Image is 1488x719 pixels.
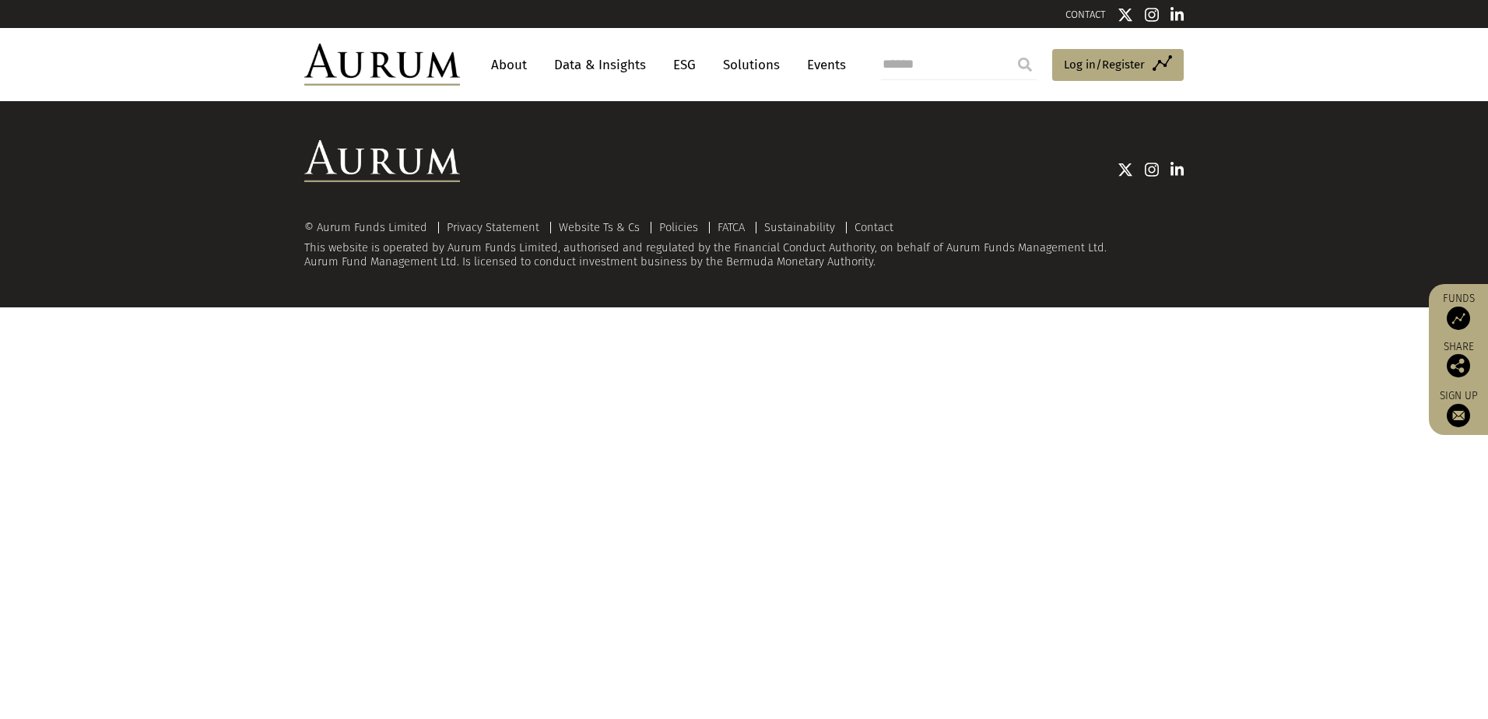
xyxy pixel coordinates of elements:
[304,221,1184,268] div: This website is operated by Aurum Funds Limited, authorised and regulated by the Financial Conduc...
[447,220,539,234] a: Privacy Statement
[1145,7,1159,23] img: Instagram icon
[1170,7,1184,23] img: Linkedin icon
[1064,55,1145,74] span: Log in/Register
[1118,7,1133,23] img: Twitter icon
[1437,292,1480,330] a: Funds
[1052,49,1184,82] a: Log in/Register
[546,51,654,79] a: Data & Insights
[1170,162,1184,177] img: Linkedin icon
[718,220,745,234] a: FATCA
[1065,9,1106,20] a: CONTACT
[1145,162,1159,177] img: Instagram icon
[855,220,893,234] a: Contact
[659,220,698,234] a: Policies
[764,220,835,234] a: Sustainability
[715,51,788,79] a: Solutions
[304,140,460,182] img: Aurum Logo
[1118,162,1133,177] img: Twitter icon
[483,51,535,79] a: About
[665,51,704,79] a: ESG
[1447,307,1470,330] img: Access Funds
[1009,49,1041,80] input: Submit
[799,51,846,79] a: Events
[304,222,435,233] div: © Aurum Funds Limited
[559,220,640,234] a: Website Ts & Cs
[304,44,460,86] img: Aurum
